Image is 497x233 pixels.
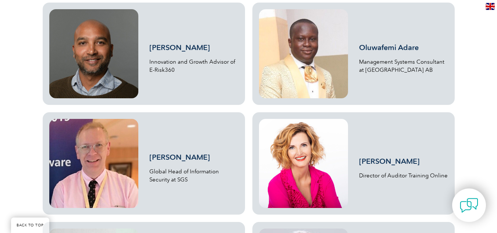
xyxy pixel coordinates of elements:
a: [PERSON_NAME] [149,43,210,52]
p: Management Systems Consultant at [GEOGRAPHIC_DATA] AB [359,58,448,74]
a: Oluwafemi Adare [359,43,419,52]
p: Innovation and Growth Advisor of E-Risk360 [149,58,238,74]
a: [PERSON_NAME] [359,157,420,166]
img: jackie [259,119,348,208]
img: en [486,3,495,10]
img: craig [49,9,138,98]
img: Willy [49,119,138,208]
a: BACK TO TOP [11,218,49,233]
p: Director of Auditor Training Online [359,172,448,180]
a: [PERSON_NAME] [149,153,210,162]
img: contact-chat.png [460,196,478,215]
p: Global Head of Information Security at SGS [149,167,238,184]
